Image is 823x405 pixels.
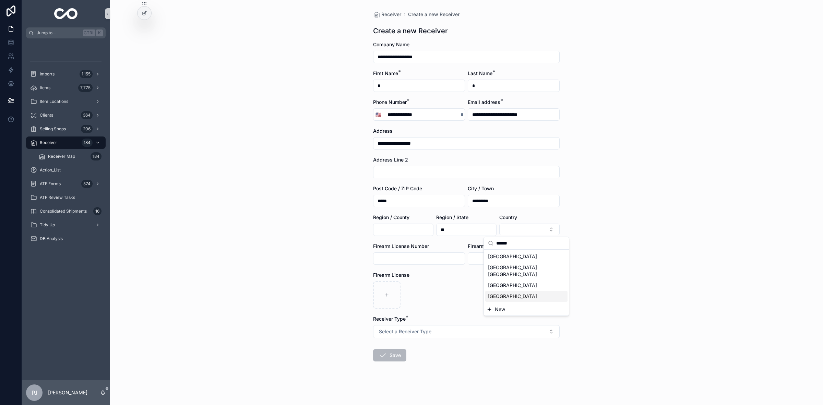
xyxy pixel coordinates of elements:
a: Items7,775 [26,82,106,94]
span: Item Locations [40,99,68,104]
span: ATF Forms [40,181,61,187]
a: Item Locations [26,95,106,108]
span: First Name [373,70,398,76]
span: [GEOGRAPHIC_DATA] [488,253,537,260]
span: City / Town [468,186,494,191]
button: Select Button [373,108,383,121]
span: Region / County [373,214,409,220]
a: Tidy Up [26,219,106,231]
span: Receiver [381,11,401,18]
span: Company Name [373,41,409,47]
div: 184 [91,152,102,160]
span: [GEOGRAPHIC_DATA] [488,282,537,289]
span: Tidy Up [40,222,55,228]
span: K [97,30,102,36]
span: Clients [40,112,53,118]
span: New [495,306,505,313]
span: Post Code / ZIP Code [373,186,422,191]
a: Receiver Map184 [34,150,106,163]
span: Receiver Map [48,154,75,159]
div: scrollable content [22,38,110,254]
button: Jump to...CtrlK [26,27,106,38]
span: Address Line 2 [373,157,408,163]
span: Consolidated Shipments [40,209,87,214]
span: Last Name [468,70,492,76]
p: [PERSON_NAME] [48,389,87,396]
span: Firearm License Expiriory Date [468,243,538,249]
span: Address [373,128,393,134]
button: Select Button [373,325,560,338]
span: PJ [32,389,37,397]
a: Action_List [26,164,106,176]
a: Imports1,155 [26,68,106,80]
a: ATF Forms574 [26,178,106,190]
div: 16 [93,207,102,215]
span: Phone Number [373,99,407,105]
img: App logo [54,8,78,19]
div: 184 [82,139,93,147]
span: Receiver Type [373,316,406,322]
span: Imports [40,71,55,77]
a: Receiver184 [26,136,106,149]
a: DB Analysis [26,233,106,245]
div: 7,775 [78,84,93,92]
h1: Create a new Receiver [373,26,448,36]
a: Selling Shops206 [26,123,106,135]
span: 🇺🇸 [375,111,381,118]
span: Items [40,85,50,91]
a: Clients364 [26,109,106,121]
a: Consolidated Shipments16 [26,205,106,217]
a: ATF Review Tasks [26,191,106,204]
span: DB Analysis [40,236,63,241]
span: [GEOGRAPHIC_DATA] [GEOGRAPHIC_DATA] [488,264,557,278]
span: Country [499,214,517,220]
span: Firearm License [373,272,409,278]
span: Firearm License Number [373,243,429,249]
span: Select a Receiver Type [379,328,431,335]
span: Region / State [436,214,468,220]
button: Select Button [499,224,560,235]
div: Suggestions [484,250,569,303]
a: Receiver [373,11,401,18]
div: 574 [81,180,93,188]
span: Ctrl [83,29,95,36]
a: Create a new Receiver [408,11,460,18]
span: [GEOGRAPHIC_DATA] [488,293,537,300]
span: Email address [468,99,500,105]
button: New [487,306,566,313]
div: 206 [81,125,93,133]
span: Receiver [40,140,57,145]
div: 364 [81,111,93,119]
span: Selling Shops [40,126,66,132]
div: 1,155 [80,70,93,78]
span: Action_List [40,167,61,173]
span: ATF Review Tasks [40,195,75,200]
span: Jump to... [37,30,80,36]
